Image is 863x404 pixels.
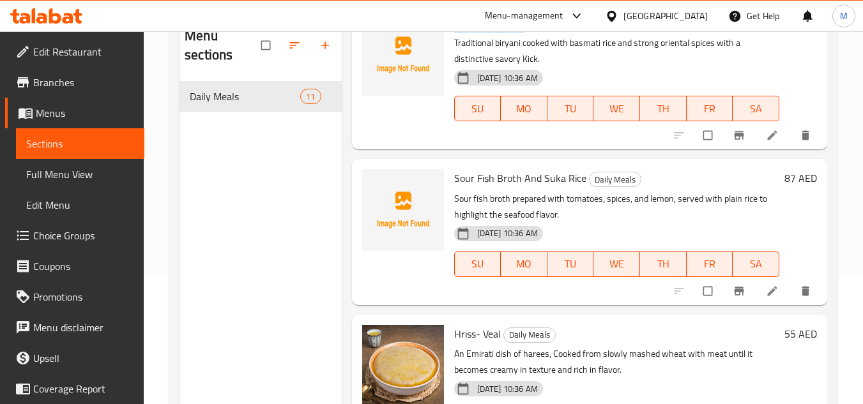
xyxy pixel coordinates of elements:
[692,100,728,118] span: FR
[190,89,300,104] span: Daily Meals
[733,96,779,121] button: SA
[738,255,774,273] span: SA
[33,381,134,396] span: Coverage Report
[26,167,134,182] span: Full Menu View
[16,128,144,159] a: Sections
[791,121,822,149] button: delete
[501,96,547,121] button: MO
[593,251,640,277] button: WE
[185,26,261,64] h2: Menu sections
[738,100,774,118] span: SA
[485,8,563,24] div: Menu-management
[766,129,781,142] a: Edit menu item
[687,251,733,277] button: FR
[5,251,144,281] a: Coupons
[784,325,817,343] h6: 55 AED
[472,72,543,84] span: [DATE] 10:36 AM
[5,36,144,67] a: Edit Restaurant
[5,220,144,251] a: Choice Groups
[766,285,781,297] a: Edit menu item
[791,277,822,305] button: delete
[599,100,635,118] span: WE
[640,251,687,277] button: TH
[503,327,556,343] div: Daily Meals
[590,172,641,187] span: Daily Meals
[733,251,779,277] button: SA
[362,14,444,96] img: Savoury Biryani
[26,197,134,213] span: Edit Menu
[36,105,134,121] span: Menus
[33,228,134,243] span: Choice Groups
[696,279,722,303] span: Select to update
[33,44,134,59] span: Edit Restaurant
[5,98,144,128] a: Menus
[506,100,542,118] span: MO
[454,251,501,277] button: SU
[33,350,134,366] span: Upsell
[645,100,682,118] span: TH
[254,33,280,57] span: Select all sections
[362,169,444,251] img: Sour Fish Broth And Suka Rice
[33,289,134,304] span: Promotions
[454,96,501,121] button: SU
[460,255,496,273] span: SU
[5,281,144,312] a: Promotions
[623,9,708,23] div: [GEOGRAPHIC_DATA]
[33,320,134,335] span: Menu disclaimer
[5,67,144,98] a: Branches
[784,169,817,187] h6: 87 AED
[501,251,547,277] button: MO
[553,255,589,273] span: TU
[33,75,134,90] span: Branches
[599,255,635,273] span: WE
[472,227,543,239] span: [DATE] 10:36 AM
[16,190,144,220] a: Edit Menu
[5,343,144,373] a: Upsell
[547,251,594,277] button: TU
[504,327,555,342] span: Daily Meals
[301,91,320,103] span: 11
[687,96,733,121] button: FR
[725,277,756,305] button: Branch-specific-item
[589,172,641,187] div: Daily Meals
[645,255,682,273] span: TH
[33,258,134,274] span: Coupons
[692,255,728,273] span: FR
[547,96,594,121] button: TU
[454,35,779,67] p: Traditional biryani cooked with basmati rice and strong oriental spices with a distinctive savory...
[696,123,722,147] span: Select to update
[553,100,589,118] span: TU
[506,255,542,273] span: MO
[840,9,848,23] span: M
[725,121,756,149] button: Branch-specific-item
[280,31,311,59] span: Sort sections
[179,76,341,117] nav: Menu sections
[5,373,144,404] a: Coverage Report
[16,159,144,190] a: Full Menu View
[454,191,779,223] p: Sour fish broth prepared with tomatoes, spices, and lemon, served with plain rice to highlight th...
[454,324,501,343] span: Hriss- Veal
[640,96,687,121] button: TH
[5,312,144,343] a: Menu disclaimer
[454,168,586,188] span: Sour Fish Broth And Suka Rice
[179,81,341,112] div: Daily Meals11
[26,136,134,151] span: Sections
[593,96,640,121] button: WE
[454,346,779,378] p: An Emirati dish of harees, Cooked from slowly mashed wheat with meat until it becomes creamy in t...
[300,89,321,104] div: items
[460,100,496,118] span: SU
[311,31,342,59] button: Add section
[472,383,543,395] span: [DATE] 10:36 AM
